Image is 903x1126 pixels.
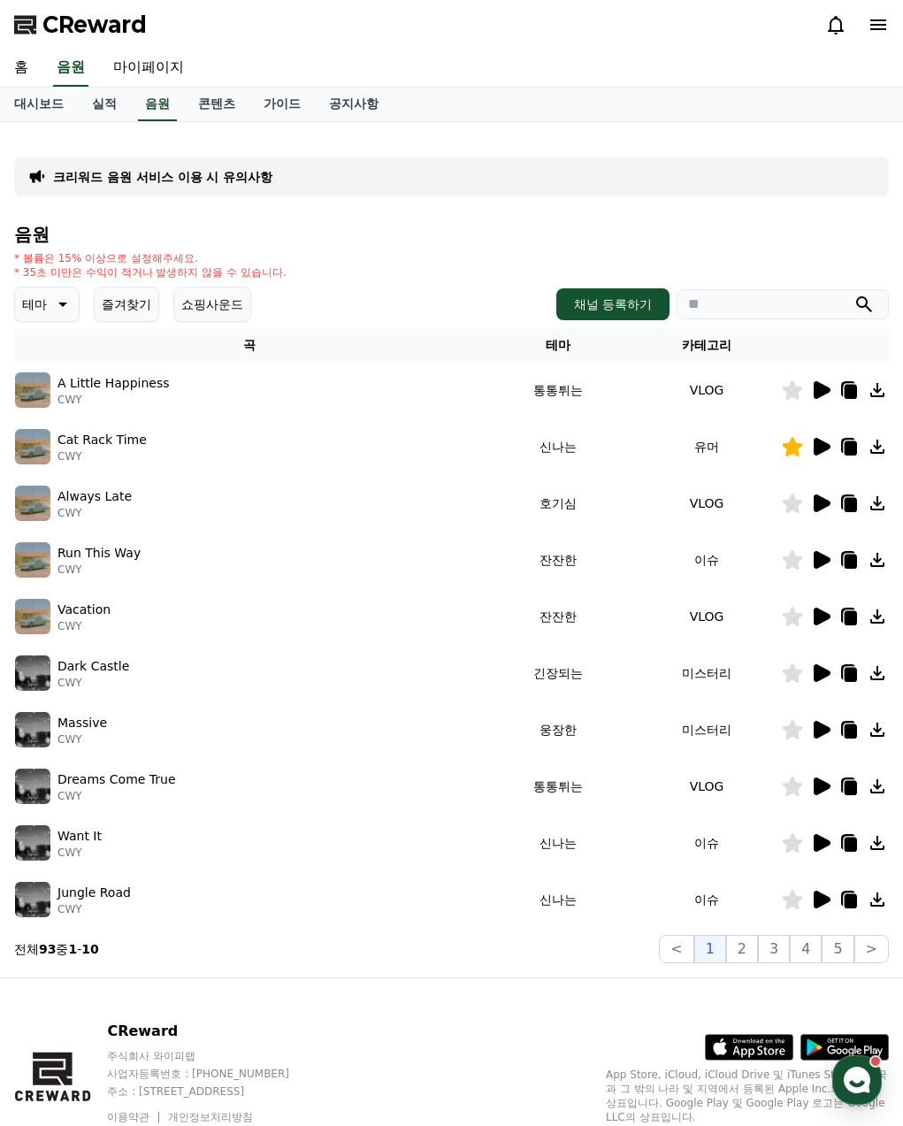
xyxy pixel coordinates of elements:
[138,88,177,121] a: 음원
[273,587,295,601] span: 설정
[632,588,781,645] td: VLOG
[484,329,632,362] th: 테마
[39,942,56,956] strong: 93
[107,1049,323,1063] p: 주식회사 와이피랩
[57,827,102,846] p: Want It
[632,701,781,758] td: 미스터리
[484,701,632,758] td: 웅장한
[228,561,340,605] a: 설정
[484,588,632,645] td: 잔잔한
[68,942,77,956] strong: 1
[57,487,132,506] p: Always Late
[99,50,198,87] a: 마이페이지
[854,935,889,963] button: >
[57,449,147,463] p: CWY
[556,288,670,320] button: 채널 등록하기
[484,532,632,588] td: 잔잔한
[162,588,183,602] span: 대화
[15,712,50,747] img: music
[249,88,315,121] a: 가이드
[15,372,50,408] img: music
[632,532,781,588] td: 이슈
[117,561,228,605] a: 대화
[632,758,781,815] td: VLOG
[15,769,50,804] img: music
[5,561,117,605] a: 홈
[484,475,632,532] td: 호기심
[57,789,176,803] p: CWY
[57,506,132,520] p: CWY
[57,770,176,789] p: Dreams Come True
[57,884,131,902] p: Jungle Road
[57,431,147,449] p: Cat Rack Time
[56,587,66,601] span: 홈
[107,1084,323,1099] p: 주소 : [STREET_ADDRESS]
[53,50,88,87] a: 음원
[57,601,111,619] p: Vacation
[57,393,170,407] p: CWY
[632,362,781,418] td: VLOG
[57,544,141,563] p: Run This Way
[14,265,287,280] p: * 35초 미만은 수익이 적거나 발생하지 않을 수 있습니다.
[184,88,249,121] a: 콘텐츠
[606,1068,889,1124] p: App Store, iCloud, iCloud Drive 및 iTunes Store는 미국과 그 밖의 나라 및 지역에서 등록된 Apple Inc.의 서비스 상표입니다. Goo...
[14,11,147,39] a: CReward
[632,871,781,928] td: 이슈
[57,657,129,676] p: Dark Castle
[57,676,129,690] p: CWY
[14,287,80,322] button: 테마
[822,935,853,963] button: 5
[632,815,781,871] td: 이슈
[57,619,111,633] p: CWY
[107,1021,323,1042] p: CReward
[57,563,141,577] p: CWY
[15,599,50,634] img: music
[790,935,822,963] button: 4
[758,935,790,963] button: 3
[315,88,393,121] a: 공지사항
[484,815,632,871] td: 신나는
[484,362,632,418] td: 통통튀는
[484,418,632,475] td: 신나는
[57,846,102,860] p: CWY
[15,655,50,691] img: music
[22,292,47,317] p: 테마
[15,429,50,464] img: music
[173,287,251,322] button: 쇼핑사운드
[57,374,170,393] p: A Little Happiness
[632,475,781,532] td: VLOG
[14,329,484,362] th: 곡
[484,871,632,928] td: 신나는
[107,1067,323,1081] p: 사업자등록번호 : [PHONE_NUMBER]
[632,418,781,475] td: 유머
[81,942,98,956] strong: 10
[14,251,287,265] p: * 볼륨은 15% 이상으로 설정해주세요.
[15,542,50,578] img: music
[42,11,147,39] span: CReward
[632,645,781,701] td: 미스터리
[15,882,50,917] img: music
[484,645,632,701] td: 긴장되는
[632,329,781,362] th: 카테고리
[78,88,131,121] a: 실적
[659,935,693,963] button: <
[107,1111,163,1123] a: 이용약관
[726,935,758,963] button: 2
[57,732,107,747] p: CWY
[57,902,131,916] p: CWY
[14,225,889,244] h4: 음원
[484,758,632,815] td: 통통튀는
[168,1111,253,1123] a: 개인정보처리방침
[53,168,272,186] a: 크리워드 음원 서비스 이용 시 유의사항
[15,486,50,521] img: music
[14,940,99,958] p: 전체 중 -
[15,825,50,861] img: music
[694,935,726,963] button: 1
[94,287,159,322] button: 즐겨찾기
[57,714,107,732] p: Massive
